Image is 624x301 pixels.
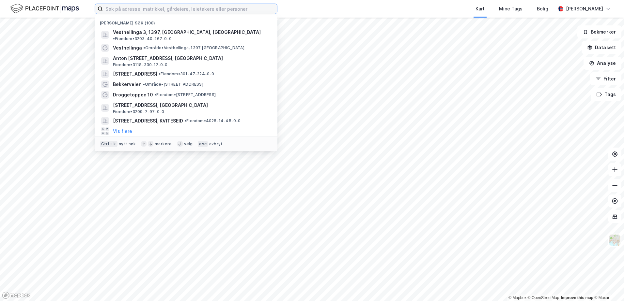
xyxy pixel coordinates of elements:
span: Område • [STREET_ADDRESS] [143,82,203,87]
div: Kart [476,5,485,13]
span: • [184,118,186,123]
span: Eiendom • 301-47-224-0-0 [159,71,214,77]
button: Vis flere [113,127,132,135]
div: avbryt [209,141,223,147]
button: Tags [591,88,621,101]
button: Bokmerker [577,25,621,38]
img: logo.f888ab2527a4732fd821a326f86c7f29.svg [10,3,79,14]
iframe: Chat Widget [591,270,624,301]
div: Bolig [537,5,548,13]
span: Eiendom • 3118-330-12-0-0 [113,62,168,67]
span: • [154,92,156,97]
span: • [143,82,145,87]
div: velg [184,141,193,147]
span: Vesthellinga 3, 1397, [GEOGRAPHIC_DATA], [GEOGRAPHIC_DATA] [113,28,261,36]
span: Område • Vesthellinga, 1397 [GEOGRAPHIC_DATA] [143,45,244,50]
span: [STREET_ADDRESS], [GEOGRAPHIC_DATA] [113,101,270,109]
div: nytt søk [119,141,136,147]
span: Bøkkerveien [113,80,142,88]
span: Eiendom • 4028-14-45-0-0 [184,118,241,123]
button: Filter [590,72,621,85]
input: Søk på adresse, matrikkel, gårdeiere, leietakere eller personer [103,4,277,14]
div: Mine Tags [499,5,523,13]
span: Anton [STREET_ADDRESS], [GEOGRAPHIC_DATA] [113,54,270,62]
span: Vesthellinga [113,44,142,52]
span: [STREET_ADDRESS] [113,70,157,78]
span: • [143,45,145,50]
span: • [113,36,115,41]
span: Droggetoppen 10 [113,91,153,99]
span: Eiendom • [STREET_ADDRESS] [154,92,216,97]
div: markere [155,141,172,147]
img: Z [609,234,621,246]
a: OpenStreetMap [528,295,559,300]
div: Kontrollprogram for chat [591,270,624,301]
button: Analyse [584,57,621,70]
a: Mapbox homepage [2,292,31,299]
button: Datasett [582,41,621,54]
a: Improve this map [561,295,593,300]
div: esc [198,141,208,147]
span: Eiendom • 3209-7-97-0-0 [113,109,164,114]
div: [PERSON_NAME] [566,5,603,13]
a: Mapbox [508,295,526,300]
span: • [159,71,161,76]
span: [STREET_ADDRESS], KVITESEID [113,117,183,125]
span: Eiendom • 3203-40-267-0-0 [113,36,172,41]
div: [PERSON_NAME] søk (100) [95,15,277,27]
div: Ctrl + k [100,141,117,147]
